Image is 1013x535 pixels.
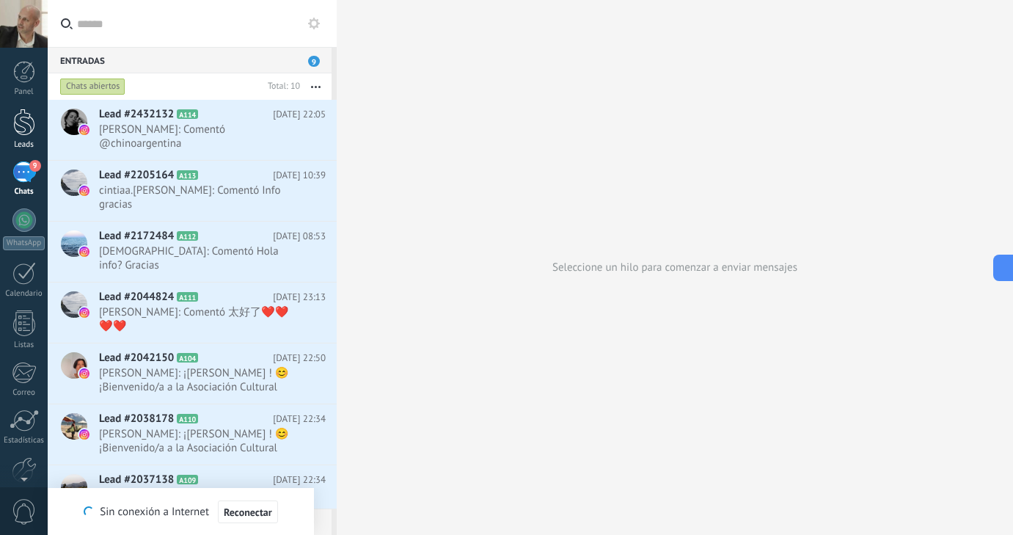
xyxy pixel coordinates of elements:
button: Más [300,73,332,100]
div: Correo [3,388,45,398]
span: Lead #2037138 [99,473,174,487]
img: instagram.svg [79,247,89,257]
span: [PERSON_NAME]: Comentó 太好了❤️❤️❤️❤️ [99,305,298,333]
span: [DATE] 22:34 [273,412,326,426]
span: A111 [177,292,198,302]
div: Leads [3,140,45,150]
span: A113 [177,170,198,180]
div: Estadísticas [3,436,45,445]
span: Lead #2432132 [99,107,174,122]
div: Panel [3,87,45,97]
a: Lead #2038178 A110 [DATE] 22:34 [PERSON_NAME]: ¡[PERSON_NAME] ! 😊¡Bienvenido/a a la Asociación Cu... [48,404,337,465]
a: Lead #2042150 A104 [DATE] 22:50 [PERSON_NAME]: ¡[PERSON_NAME] ! 😊¡Bienvenido/a a la Asociación Cu... [48,343,337,404]
div: Chats abiertos [60,78,125,95]
div: Entradas [48,47,332,73]
a: Lead #2044824 A111 [DATE] 23:13 [PERSON_NAME]: Comentó 太好了❤️❤️❤️❤️ [48,283,337,343]
div: Sin conexión a Internet [84,500,277,524]
span: A104 [177,353,198,363]
span: 9 [29,160,41,172]
span: Reconectar [224,507,272,517]
a: Lead #2432132 A114 [DATE] 22:05 [PERSON_NAME]: Comentó @chinoargentina [48,100,337,160]
div: WhatsApp [3,236,45,250]
span: [DEMOGRAPHIC_DATA]: Comentó Hola info? Gracias [99,244,298,272]
span: [PERSON_NAME]: Comentó @chinoargentina [99,123,298,150]
span: A109 [177,475,198,484]
span: A112 [177,231,198,241]
button: Reconectar [218,501,278,524]
a: Lead #2037138 A109 [DATE] 22:34 lavales01: Comentó Once es como Flushing [48,465,337,525]
span: [DATE] 22:05 [273,107,326,122]
span: cintiaa.[PERSON_NAME]: Comentó Info gracias [99,183,298,211]
span: [PERSON_NAME]: ¡[PERSON_NAME] ! 😊¡Bienvenido/a a la Asociación Cultural Chino Argentina (ACCA)!Es... [99,366,298,394]
span: [DATE] 23:13 [273,290,326,305]
span: [PERSON_NAME]: ¡[PERSON_NAME] ! 😊¡Bienvenido/a a la Asociación Cultural Chino Argentina (ACCA)!Es... [99,427,298,455]
span: Lead #2038178 [99,412,174,426]
span: Lead #2172484 [99,229,174,244]
span: 9 [308,56,320,67]
span: A114 [177,109,198,119]
div: Chats [3,187,45,197]
span: [DATE] 22:50 [273,351,326,365]
span: [DATE] 08:53 [273,229,326,244]
a: Lead #2205164 A113 [DATE] 10:39 cintiaa.[PERSON_NAME]: Comentó Info gracias [48,161,337,221]
span: [DATE] 22:34 [273,473,326,487]
img: instagram.svg [79,125,89,135]
span: Lead #2205164 [99,168,174,183]
span: Lead #2044824 [99,290,174,305]
span: [DATE] 10:39 [273,168,326,183]
div: Total: 10 [262,79,300,94]
a: Lead #2172484 A112 [DATE] 08:53 [DEMOGRAPHIC_DATA]: Comentó Hola info? Gracias [48,222,337,282]
div: Calendario [3,289,45,299]
span: Lead #2042150 [99,351,174,365]
div: Listas [3,341,45,350]
img: instagram.svg [79,307,89,318]
img: instagram.svg [79,368,89,379]
img: instagram.svg [79,186,89,196]
img: instagram.svg [79,429,89,440]
span: A110 [177,414,198,423]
